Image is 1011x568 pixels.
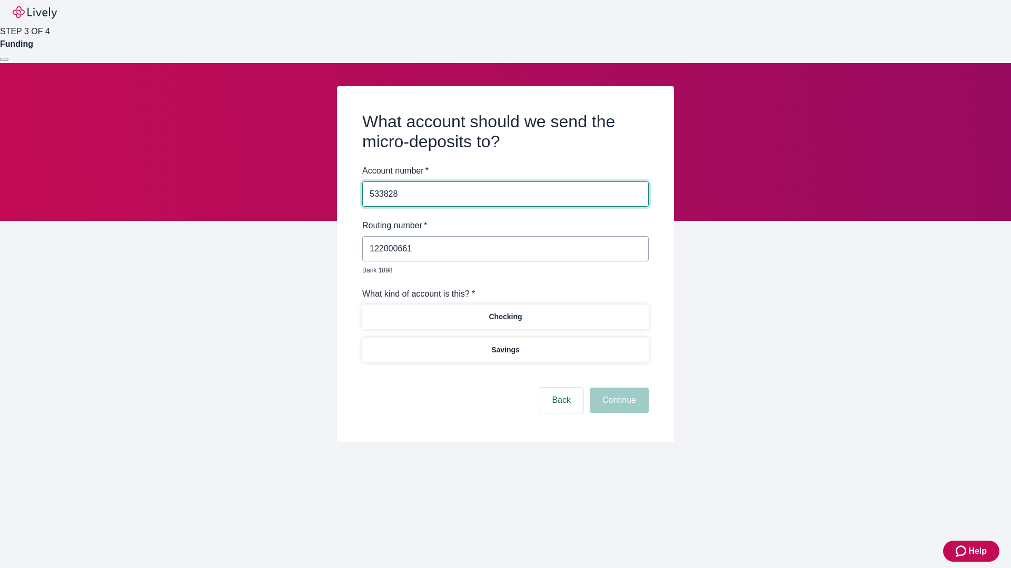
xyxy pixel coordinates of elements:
button: Checking [362,305,649,329]
label: What kind of account is this? * [362,288,475,300]
button: Zendesk support iconHelp [943,541,999,562]
p: Savings [491,344,520,356]
h2: What account should we send the micro-deposits to? [362,111,649,152]
label: Routing number [362,219,427,232]
p: Checking [489,311,522,322]
svg: Zendesk support icon [956,545,968,557]
p: Bank 1898 [362,266,641,275]
label: Account number [362,165,429,177]
button: Savings [362,338,649,362]
span: Help [968,545,987,557]
button: Back [539,388,583,413]
img: Lively [13,6,57,19]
